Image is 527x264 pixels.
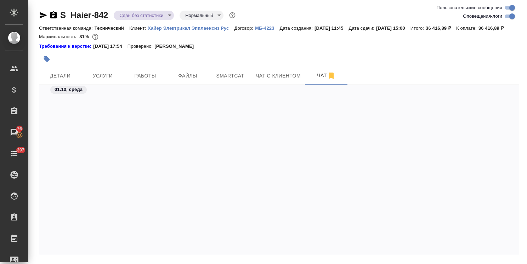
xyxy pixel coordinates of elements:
p: Проверено: [127,43,155,50]
span: 397 [13,147,29,154]
div: Сдан без статистики [114,11,174,20]
a: Требования к верстке: [39,43,93,50]
p: Маржинальность: [39,34,79,39]
p: [DATE] 17:54 [93,43,127,50]
button: Скопировать ссылку [49,11,58,19]
p: 01.10, среда [55,86,83,93]
button: Нормальный [183,12,215,18]
span: Пользовательские сообщения [436,4,502,11]
span: Файлы [171,71,205,80]
p: Дата создания: [280,25,314,31]
a: 397 [2,145,27,162]
p: 36 416,89 ₽ [478,25,509,31]
div: Сдан без статистики [180,11,223,20]
button: Доп статусы указывают на важность/срочность заказа [228,11,237,20]
span: Работы [128,71,162,80]
p: Итого: [410,25,426,31]
span: Услуги [86,71,120,80]
span: Детали [43,71,77,80]
a: 76 [2,124,27,141]
p: Договор: [234,25,255,31]
p: [DATE] 11:45 [314,25,349,31]
a: S_Haier-842 [60,10,108,20]
button: Сдан без статистики [117,12,165,18]
p: МБ-4223 [255,25,279,31]
p: 36 416,89 ₽ [426,25,456,31]
p: К оплате: [456,25,478,31]
span: Smartcat [213,71,247,80]
span: 76 [13,125,26,132]
button: 5678.06 RUB; [91,32,100,41]
p: [PERSON_NAME] [154,43,199,50]
p: [DATE] 15:00 [376,25,410,31]
p: Хайер Электрикал Эпплаенсиз Рус [148,25,234,31]
a: МБ-4223 [255,25,279,31]
button: Скопировать ссылку для ЯМессенджера [39,11,47,19]
p: 81% [79,34,90,39]
p: Клиент: [129,25,148,31]
p: Технический [95,25,129,31]
span: Чат [309,71,343,80]
span: Чат с клиентом [256,71,301,80]
a: Хайер Электрикал Эпплаенсиз Рус [148,25,234,31]
span: Оповещения-логи [463,13,502,20]
p: Ответственная команда: [39,25,95,31]
button: Добавить тэг [39,51,55,67]
p: Дата сдачи: [349,25,376,31]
